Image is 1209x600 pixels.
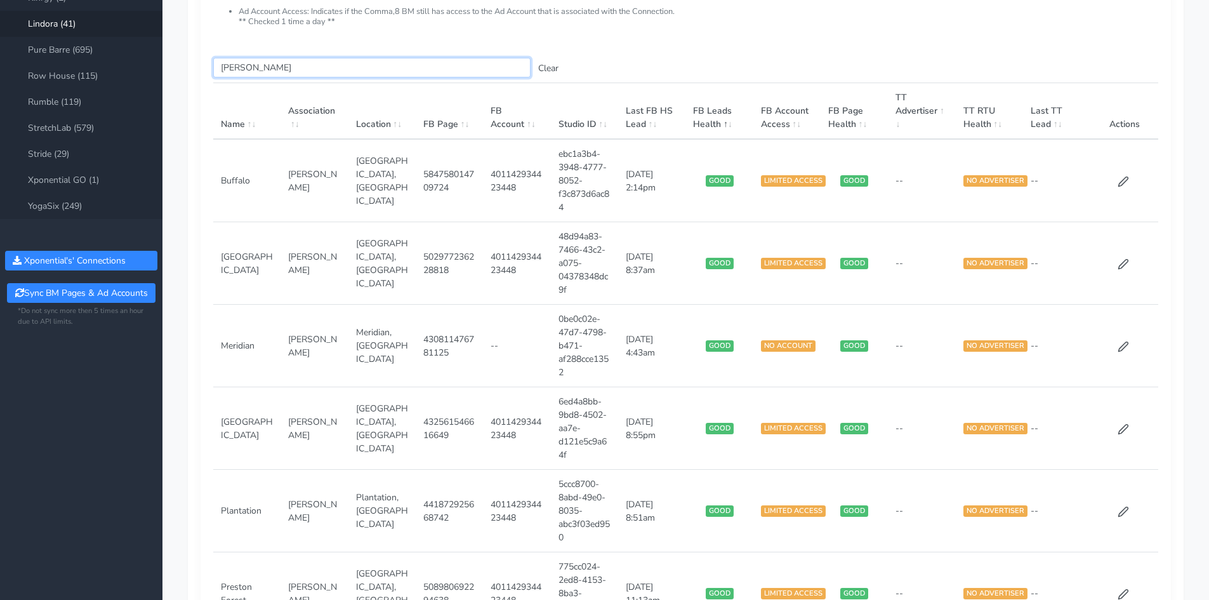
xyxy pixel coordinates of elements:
[551,387,618,470] td: 6ed4a8bb-9bd8-4502-aa7e-d121e5c9a64f
[618,470,685,552] td: [DATE] 8:51am
[281,139,348,222] td: [PERSON_NAME]
[840,340,868,352] span: GOOD
[416,387,483,470] td: 432561546616649
[706,588,734,599] span: GOOD
[618,83,685,140] th: Last FB HS Lead
[840,423,868,434] span: GOOD
[551,83,618,140] th: Studio ID
[821,83,888,140] th: FB Page Health
[213,470,281,552] td: Plantation
[1023,305,1090,387] td: --
[706,423,734,434] span: GOOD
[239,7,1158,27] li: Ad Account Access: Indicates if the Comma,8 BM still has access to the Ad Account that is associa...
[761,340,816,352] span: NO ACCOUNT
[281,470,348,552] td: [PERSON_NAME]
[963,340,1027,352] span: NO ADVERTISER
[348,139,416,222] td: [GEOGRAPHIC_DATA],[GEOGRAPHIC_DATA]
[840,505,868,517] span: GOOD
[348,83,416,140] th: Location
[761,258,826,269] span: LIMITED ACCESS
[963,175,1027,187] span: NO ADVERTISER
[483,83,550,140] th: FB Account
[483,387,550,470] td: 401142934423448
[213,305,281,387] td: Meridian
[618,139,685,222] td: [DATE] 2:14pm
[213,387,281,470] td: [GEOGRAPHIC_DATA]
[281,387,348,470] td: [PERSON_NAME]
[551,470,618,552] td: 5ccc8700-8abd-49e0-8035-abc3f03ed950
[1023,139,1090,222] td: --
[840,258,868,269] span: GOOD
[281,83,348,140] th: Association
[888,83,955,140] th: TT Advertiser
[483,305,550,387] td: --
[888,387,955,470] td: --
[618,305,685,387] td: [DATE] 4:43am
[840,588,868,599] span: GOOD
[888,139,955,222] td: --
[551,139,618,222] td: ebc1a3b4-3948-4777-8052-f3c873d6ac84
[888,305,955,387] td: --
[1023,387,1090,470] td: --
[416,305,483,387] td: 430811476781125
[1023,470,1090,552] td: --
[281,222,348,305] td: [PERSON_NAME]
[531,58,566,78] button: Clear
[213,58,531,77] input: enter text you want to search
[483,139,550,222] td: 401142934423448
[963,588,1027,599] span: NO ADVERTISER
[1090,83,1158,140] th: Actions
[348,470,416,552] td: Plantation,[GEOGRAPHIC_DATA]
[416,83,483,140] th: FB Page
[963,258,1027,269] span: NO ADVERTISER
[761,505,826,517] span: LIMITED ACCESS
[5,251,157,270] button: Xponential's' Connections
[618,222,685,305] td: [DATE] 8:37am
[281,305,348,387] td: [PERSON_NAME]
[348,305,416,387] td: Meridian,[GEOGRAPHIC_DATA]
[888,470,955,552] td: --
[888,222,955,305] td: --
[213,222,281,305] td: [GEOGRAPHIC_DATA]
[956,83,1023,140] th: TT RTU Health
[213,139,281,222] td: Buffalo
[483,470,550,552] td: 401142934423448
[551,305,618,387] td: 0be0c02e-47d7-4798-b471-af288cce1352
[1023,222,1090,305] td: --
[706,175,734,187] span: GOOD
[753,83,821,140] th: FB Account Access
[416,139,483,222] td: 584758014709724
[706,340,734,352] span: GOOD
[761,423,826,434] span: LIMITED ACCESS
[7,283,155,303] button: Sync BM Pages & Ad Accounts
[963,505,1027,517] span: NO ADVERTISER
[706,258,734,269] span: GOOD
[551,222,618,305] td: 48d94a83-7466-43c2-a075-04378348dc9f
[416,222,483,305] td: 502977236228818
[18,306,145,328] small: *Do not sync more then 5 times an hour due to API limits.
[706,505,734,517] span: GOOD
[213,83,281,140] th: Name
[483,222,550,305] td: 401142934423448
[1023,83,1090,140] th: Last TT Lead
[685,83,753,140] th: FB Leads Health
[963,423,1027,434] span: NO ADVERTISER
[618,387,685,470] td: [DATE] 8:55pm
[348,387,416,470] td: [GEOGRAPHIC_DATA],[GEOGRAPHIC_DATA]
[416,470,483,552] td: 441872925668742
[761,588,826,599] span: LIMITED ACCESS
[348,222,416,305] td: [GEOGRAPHIC_DATA],[GEOGRAPHIC_DATA]
[840,175,868,187] span: GOOD
[761,175,826,187] span: LIMITED ACCESS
